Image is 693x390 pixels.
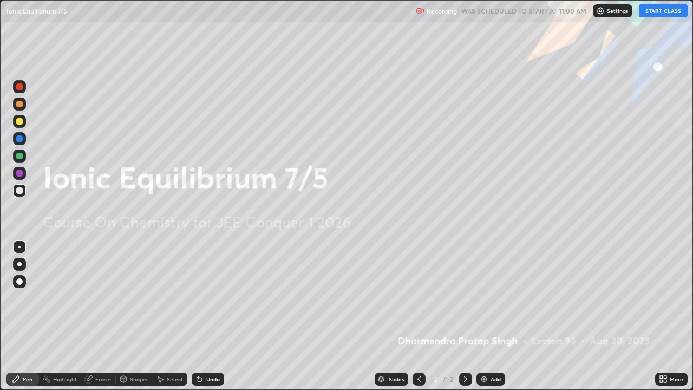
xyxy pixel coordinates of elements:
[491,376,501,382] div: Add
[670,376,683,382] div: More
[639,4,688,17] button: START CLASS
[6,6,67,15] p: Ionic Equilibrium 7/5
[416,6,424,15] img: recording.375f2c34.svg
[167,376,183,382] div: Select
[596,6,605,15] img: class-settings-icons
[480,375,488,383] img: add-slide-button
[23,376,32,382] div: Pen
[461,6,586,16] h5: WAS SCHEDULED TO START AT 11:00 AM
[53,376,77,382] div: Highlight
[389,376,404,382] div: Slides
[448,374,455,384] div: 2
[95,376,112,382] div: Eraser
[130,376,148,382] div: Shapes
[206,376,220,382] div: Undo
[443,376,446,382] div: /
[430,376,441,382] div: 2
[427,7,457,15] p: Recording
[607,8,628,14] p: Settings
